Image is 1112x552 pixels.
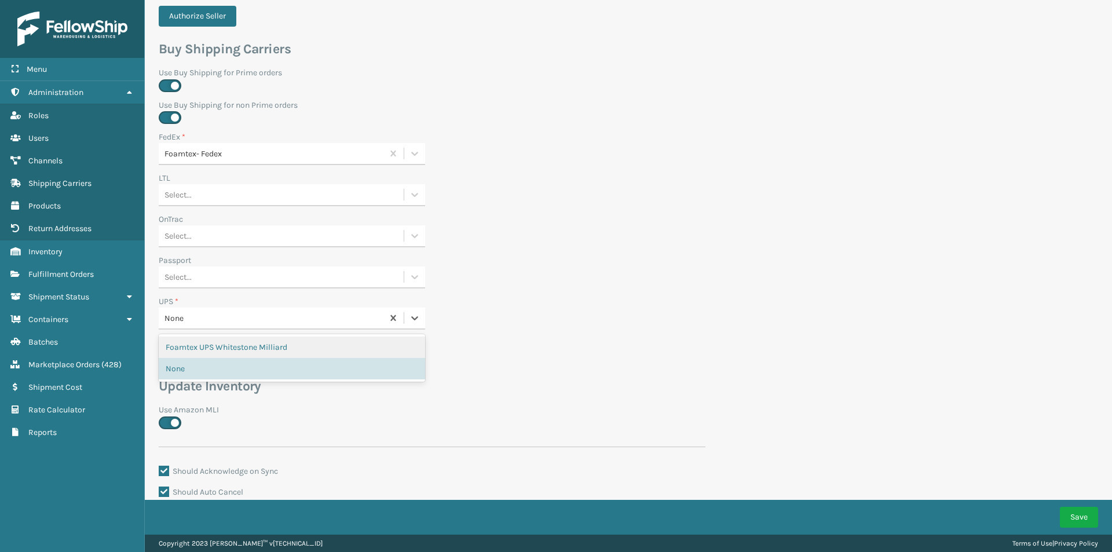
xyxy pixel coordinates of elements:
h3: Buy Shipping Carriers [159,41,705,58]
span: Users [28,133,49,143]
div: Select... [164,189,192,201]
img: logo [17,12,127,46]
label: OnTrac [159,213,183,225]
span: Shipment Status [28,292,89,302]
span: Administration [28,87,83,97]
a: Authorize Seller [159,11,243,21]
div: Select... [164,230,192,242]
a: Privacy Policy [1054,539,1098,547]
div: None [159,358,425,379]
label: Passport [159,254,191,266]
span: Return Addresses [28,224,92,233]
label: Should Acknowledge on Sync [159,466,278,476]
span: Roles [28,111,49,120]
span: Inventory [28,247,63,257]
label: UPS [159,295,178,308]
span: Batches [28,337,58,347]
div: | [1012,535,1098,552]
label: LTL [159,172,170,184]
button: Save [1060,507,1098,528]
div: None [164,312,384,324]
span: Marketplace Orders [28,360,100,370]
span: Shipping Carriers [28,178,92,188]
span: Products [28,201,61,211]
label: FedEx [159,131,185,143]
label: Use Amazon MLI [159,404,705,416]
label: Use Buy Shipping for non Prime orders [159,99,705,111]
span: Fulfillment Orders [28,269,94,279]
span: Rate Calculator [28,405,85,415]
span: Shipment Cost [28,382,82,392]
div: Select... [164,271,192,283]
div: Foamtex UPS Whitestone Milliard [159,337,425,358]
button: Authorize Seller [159,6,236,27]
span: ( 428 ) [101,360,122,370]
span: Channels [28,156,63,166]
p: Copyright 2023 [PERSON_NAME]™ v [TECHNICAL_ID] [159,535,323,552]
span: Containers [28,315,68,324]
label: Should Auto Cancel [159,487,243,497]
label: Use Buy Shipping for Prime orders [159,67,705,79]
a: Terms of Use [1012,539,1052,547]
span: Menu [27,64,47,74]
span: Reports [28,427,57,437]
h3: Update Inventory [159,378,705,395]
div: Foamtex- Fedex [164,148,384,160]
